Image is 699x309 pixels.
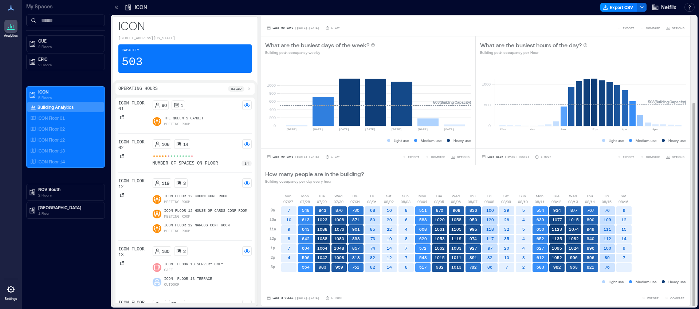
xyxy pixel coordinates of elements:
[301,193,309,199] p: Mon
[451,246,462,250] text: 1033
[352,246,360,250] text: 857
[265,41,369,49] p: What are the busiest days of the week?
[602,199,612,205] p: 08/15
[449,153,471,161] button: OPTIONS
[370,255,375,260] text: 82
[585,199,595,205] p: 08/14
[647,296,659,300] span: EXPORT
[451,199,461,205] p: 08/06
[317,246,327,250] text: 1064
[535,199,545,205] p: 08/11
[623,246,625,250] text: 9
[352,227,360,231] text: 901
[623,208,625,213] text: 9
[604,246,611,250] text: 100
[164,229,191,234] p: Meeting Room
[522,208,525,213] text: 5
[317,255,327,260] text: 1042
[38,56,99,62] p: EPIC
[286,217,291,222] text: 10
[405,255,408,260] text: 7
[586,193,593,199] p: Thu
[405,217,408,222] text: 6
[118,86,158,92] p: Operating Hours
[587,236,594,241] text: 940
[600,3,637,12] button: Export CSV
[122,55,143,70] p: 503
[269,115,276,120] tspan: 200
[164,214,191,220] p: Meeting Room
[300,199,310,205] p: 07/28
[480,41,582,49] p: What are the busiest hours of the day?
[552,227,562,231] text: 1123
[623,26,634,30] span: EXPORT
[537,255,544,260] text: 612
[38,210,99,216] p: 1 Floor
[480,49,588,55] p: Building peak occupancy per Hour
[370,265,375,269] text: 82
[619,199,628,205] p: 08/16
[552,246,562,250] text: 1095
[367,199,377,205] p: 08/01
[386,193,391,199] p: Sat
[38,38,99,44] p: CUE
[265,170,364,178] p: How many people are in the building?
[285,193,291,199] p: Sun
[457,155,470,159] span: OPTIONS
[537,236,544,241] text: 652
[302,246,310,250] text: 604
[317,227,327,231] text: 1088
[431,155,445,159] span: COMPARE
[616,153,636,161] button: EXPORT
[569,193,577,199] p: Wed
[587,227,594,231] text: 949
[38,137,65,143] p: ICON Floor 12
[401,199,411,205] p: 08/03
[319,208,326,213] text: 843
[231,86,241,92] p: 9a - 4p
[270,226,276,232] p: 11a
[569,227,579,231] text: 1074
[352,208,360,213] text: 730
[302,227,310,231] text: 643
[519,193,526,199] p: Sun
[484,103,491,107] tspan: 500
[319,265,326,269] text: 983
[164,122,191,127] p: Meeting Room
[435,246,445,250] text: 1062
[288,255,290,260] text: 4
[118,18,252,33] p: ICON
[646,155,660,159] span: COMPARE
[537,246,544,250] text: 627
[552,217,562,222] text: 1077
[488,123,491,128] tspan: 0
[302,255,310,260] text: 596
[38,159,65,165] p: ICON Floor 14
[605,255,610,260] text: 89
[504,246,509,250] text: 20
[561,128,566,131] text: 8am
[387,265,392,269] text: 14
[640,294,660,302] button: EXPORT
[339,128,349,131] text: [DATE]
[623,255,625,260] text: 7
[370,246,375,250] text: 74
[387,236,392,241] text: 19
[265,153,321,161] button: Last 90 Days |[DATE]-[DATE]
[5,297,17,301] p: Settings
[270,235,276,241] p: 12p
[435,255,445,260] text: 1015
[668,138,686,143] p: Heavy use
[401,153,421,161] button: EXPORT
[164,194,228,199] p: ICON Floor 12 Crown Conf Room
[318,193,325,199] p: Tue
[4,33,18,38] p: Analytics
[286,128,297,131] text: [DATE]
[530,128,535,131] text: 4am
[118,246,150,258] p: ICON Floor 13
[537,217,544,222] text: 639
[623,155,634,159] span: EXPORT
[38,148,65,154] p: ICON Floor 13
[419,217,427,222] text: 588
[670,296,684,300] span: COMPARE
